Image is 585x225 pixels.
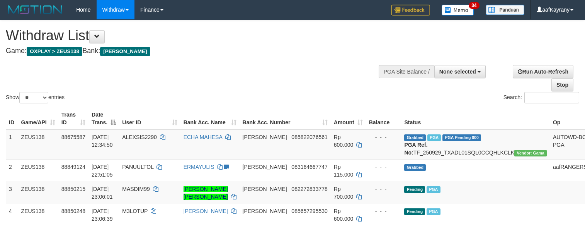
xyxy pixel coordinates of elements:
img: Button%20Memo.svg [442,5,474,15]
span: Marked by aafkaynarin [427,208,440,215]
span: 88850215 [61,186,85,192]
span: Vendor URL: https://trx31.1velocity.biz [514,150,547,156]
span: [PERSON_NAME] [100,47,150,56]
span: [PERSON_NAME] [243,186,287,192]
span: Copy 082272833778 to clipboard [291,186,327,192]
label: Search: [503,92,579,103]
td: ZEUS138 [18,160,58,182]
span: MASDIM99 [122,186,150,192]
th: Balance [366,108,401,130]
div: - - - [369,163,398,171]
span: Rp 600.000 [334,208,354,222]
th: Game/API: activate to sort column ascending [18,108,58,130]
a: [PERSON_NAME] [PERSON_NAME] [184,186,228,200]
th: Date Trans.: activate to sort column descending [88,108,119,130]
th: Bank Acc. Number: activate to sort column ascending [240,108,331,130]
a: ERMAYULIS [184,164,214,170]
a: [PERSON_NAME] [184,208,228,214]
a: ECHA MAHESA [184,134,222,140]
span: Marked by aafkaynarin [427,186,440,193]
span: Pending [404,186,425,193]
label: Show entries [6,92,65,103]
td: ZEUS138 [18,130,58,160]
span: Copy 083164667747 to clipboard [291,164,327,170]
span: Grabbed [404,134,426,141]
span: 88849124 [61,164,85,170]
span: 88675587 [61,134,85,140]
img: MOTION_logo.png [6,4,65,15]
span: [PERSON_NAME] [243,208,287,214]
button: None selected [434,65,486,78]
span: Marked by aafpengsreynich [427,134,441,141]
h4: Game: Bank: [6,47,382,55]
td: ZEUS138 [18,182,58,204]
th: User ID: activate to sort column ascending [119,108,180,130]
div: - - - [369,133,398,141]
span: Rp 115.000 [334,164,354,178]
a: Stop [551,78,573,91]
a: Run Auto-Refresh [513,65,573,78]
span: [DATE] 12:34:50 [92,134,113,148]
td: 1 [6,130,18,160]
span: [DATE] 23:06:01 [92,186,113,200]
span: [PERSON_NAME] [243,164,287,170]
span: Copy 085657295530 to clipboard [291,208,327,214]
span: Pending [404,208,425,215]
th: Status [401,108,550,130]
h1: Withdraw List [6,28,382,43]
div: - - - [369,185,398,193]
span: [DATE] 22:51:05 [92,164,113,178]
div: PGA Site Balance / [379,65,434,78]
span: 34 [469,2,479,9]
span: 88850248 [61,208,85,214]
th: Amount: activate to sort column ascending [331,108,366,130]
th: ID [6,108,18,130]
div: - - - [369,207,398,215]
th: Trans ID: activate to sort column ascending [58,108,88,130]
span: Rp 700.000 [334,186,354,200]
b: PGA Ref. No: [404,142,427,156]
span: ALEXSIS2290 [122,134,157,140]
td: 2 [6,160,18,182]
span: PANUULTOL [122,164,153,170]
th: Bank Acc. Name: activate to sort column ascending [180,108,240,130]
span: [PERSON_NAME] [243,134,287,140]
input: Search: [524,92,579,103]
span: [DATE] 23:06:39 [92,208,113,222]
span: None selected [439,69,476,75]
img: panduan.png [486,5,524,15]
img: Feedback.jpg [391,5,430,15]
select: Showentries [19,92,48,103]
span: M3LOTUP [122,208,148,214]
span: Rp 600.000 [334,134,354,148]
span: Grabbed [404,164,426,171]
span: PGA Pending [442,134,481,141]
span: Copy 085822076561 to clipboard [291,134,327,140]
td: TF_250929_TXADL01SQL0CCQHLKCLK [401,130,550,160]
span: OXPLAY > ZEUS138 [27,47,82,56]
td: 3 [6,182,18,204]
